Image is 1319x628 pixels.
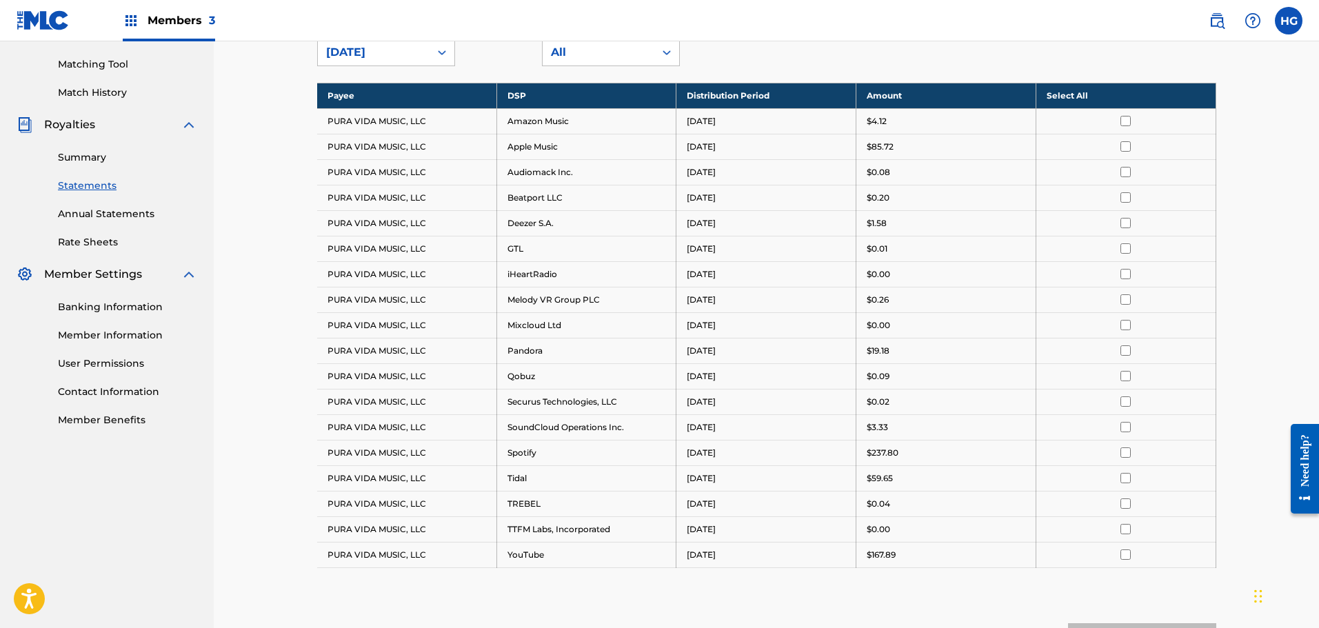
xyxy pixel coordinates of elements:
[496,542,676,567] td: YouTube
[317,389,497,414] td: PURA VIDA MUSIC, LLC
[676,185,856,210] td: [DATE]
[867,472,893,485] p: $59.65
[1239,7,1267,34] div: Help
[867,396,889,408] p: $0.02
[496,287,676,312] td: Melody VR Group PLC
[496,389,676,414] td: Securus Technologies, LLC
[676,159,856,185] td: [DATE]
[317,414,497,440] td: PURA VIDA MUSIC, LLC
[867,268,890,281] p: $0.00
[317,465,497,491] td: PURA VIDA MUSIC, LLC
[58,300,197,314] a: Banking Information
[58,235,197,250] a: Rate Sheets
[317,363,497,389] td: PURA VIDA MUSIC, LLC
[58,385,197,399] a: Contact Information
[1203,7,1231,34] a: Public Search
[867,166,890,179] p: $0.08
[867,243,887,255] p: $0.01
[317,440,497,465] td: PURA VIDA MUSIC, LLC
[551,44,646,61] div: All
[867,523,890,536] p: $0.00
[867,217,887,230] p: $1.58
[867,192,889,204] p: $0.20
[181,117,197,133] img: expand
[676,389,856,414] td: [DATE]
[496,465,676,491] td: Tidal
[181,266,197,283] img: expand
[867,319,890,332] p: $0.00
[496,210,676,236] td: Deezer S.A.
[317,516,497,542] td: PURA VIDA MUSIC, LLC
[58,413,197,427] a: Member Benefits
[867,115,887,128] p: $4.12
[209,14,215,27] span: 3
[496,83,676,108] th: DSP
[496,108,676,134] td: Amazon Music
[676,363,856,389] td: [DATE]
[317,236,497,261] td: PURA VIDA MUSIC, LLC
[676,287,856,312] td: [DATE]
[867,447,898,459] p: $237.80
[58,85,197,100] a: Match History
[58,179,197,193] a: Statements
[496,440,676,465] td: Spotify
[326,44,421,61] div: [DATE]
[867,498,890,510] p: $0.04
[1250,562,1319,628] iframe: Chat Widget
[867,345,889,357] p: $19.18
[317,542,497,567] td: PURA VIDA MUSIC, LLC
[496,159,676,185] td: Audiomack Inc.
[496,185,676,210] td: Beatport LLC
[867,294,889,306] p: $0.26
[58,150,197,165] a: Summary
[676,236,856,261] td: [DATE]
[856,83,1036,108] th: Amount
[317,491,497,516] td: PURA VIDA MUSIC, LLC
[867,549,896,561] p: $167.89
[496,236,676,261] td: GTL
[44,117,95,133] span: Royalties
[496,363,676,389] td: Qobuz
[676,414,856,440] td: [DATE]
[1245,12,1261,29] img: help
[496,338,676,363] td: Pandora
[317,83,497,108] th: Payee
[496,516,676,542] td: TTFM Labs, Incorporated
[676,491,856,516] td: [DATE]
[17,10,70,30] img: MLC Logo
[58,207,197,221] a: Annual Statements
[676,338,856,363] td: [DATE]
[867,141,894,153] p: $85.72
[317,134,497,159] td: PURA VIDA MUSIC, LLC
[676,134,856,159] td: [DATE]
[317,261,497,287] td: PURA VIDA MUSIC, LLC
[496,414,676,440] td: SoundCloud Operations Inc.
[676,312,856,338] td: [DATE]
[676,261,856,287] td: [DATE]
[58,57,197,72] a: Matching Tool
[676,440,856,465] td: [DATE]
[496,312,676,338] td: Mixcloud Ltd
[1209,12,1225,29] img: search
[317,287,497,312] td: PURA VIDA MUSIC, LLC
[317,185,497,210] td: PURA VIDA MUSIC, LLC
[317,210,497,236] td: PURA VIDA MUSIC, LLC
[676,542,856,567] td: [DATE]
[1280,413,1319,524] iframe: Resource Center
[867,421,888,434] p: $3.33
[317,338,497,363] td: PURA VIDA MUSIC, LLC
[676,465,856,491] td: [DATE]
[317,108,497,134] td: PURA VIDA MUSIC, LLC
[1275,7,1302,34] div: User Menu
[148,12,215,28] span: Members
[676,210,856,236] td: [DATE]
[1254,576,1262,617] div: Drag
[496,261,676,287] td: iHeartRadio
[676,108,856,134] td: [DATE]
[123,12,139,29] img: Top Rightsholders
[496,491,676,516] td: TREBEL
[58,356,197,371] a: User Permissions
[676,83,856,108] th: Distribution Period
